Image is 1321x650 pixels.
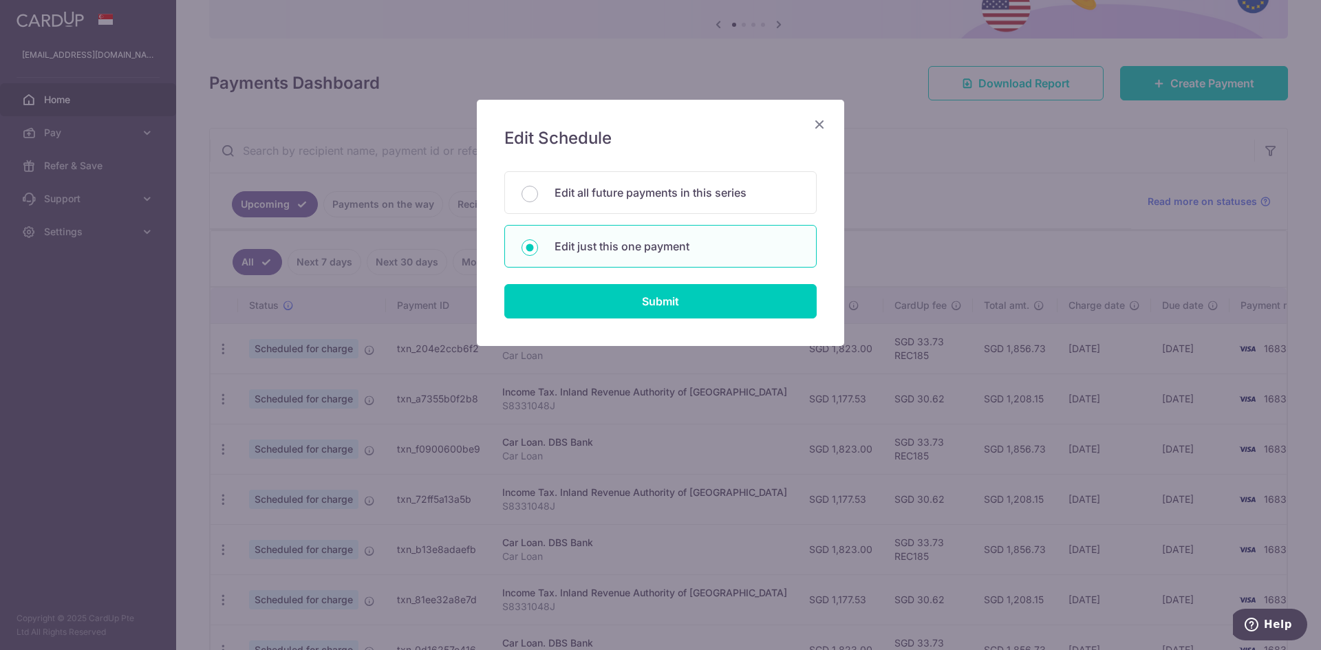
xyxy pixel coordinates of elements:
button: Close [811,116,828,133]
p: Edit just this one payment [555,238,799,254]
iframe: Opens a widget where you can find more information [1233,609,1307,643]
input: Submit [504,284,817,318]
p: Edit all future payments in this series [555,184,799,201]
h5: Edit Schedule [504,127,817,149]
